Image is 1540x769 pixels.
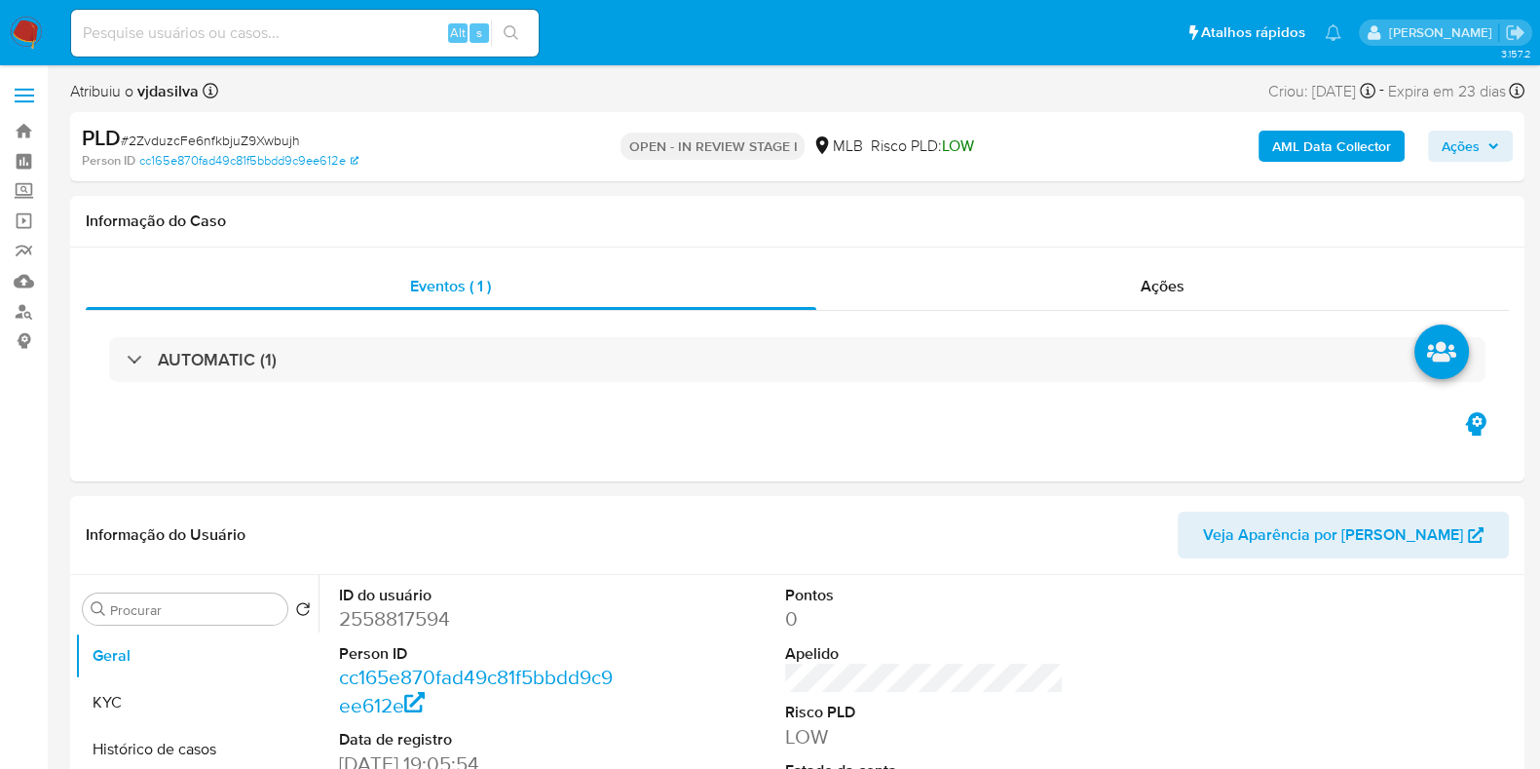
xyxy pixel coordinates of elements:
[1203,512,1463,558] span: Veja Aparência por [PERSON_NAME]
[785,605,1064,633] dd: 0
[70,81,199,102] span: Atribuiu o
[812,135,862,157] div: MLB
[870,135,973,157] span: Risco PLD:
[86,211,1509,231] h1: Informação do Caso
[1268,78,1375,104] div: Criou: [DATE]
[295,601,311,623] button: Retornar ao pedido padrão
[339,729,618,750] dt: Data de registro
[110,601,280,619] input: Procurar
[109,337,1485,382] div: AUTOMATIC (1)
[1442,131,1480,162] span: Ações
[82,152,135,170] b: Person ID
[785,585,1064,606] dt: Pontos
[75,633,319,679] button: Geral
[491,19,531,47] button: search-icon
[339,605,618,633] dd: 2558817594
[785,643,1064,665] dt: Apelido
[785,723,1064,750] dd: LOW
[785,702,1064,723] dt: Risco PLD
[1178,512,1509,558] button: Veja Aparência por [PERSON_NAME]
[158,349,277,370] h3: AUTOMATIC (1)
[1258,131,1405,162] button: AML Data Collector
[1388,81,1506,102] span: Expira em 23 dias
[1428,131,1513,162] button: Ações
[86,525,245,545] h1: Informação do Usuário
[1379,78,1384,104] span: -
[1141,275,1184,297] span: Ações
[941,135,973,157] span: LOW
[71,20,539,46] input: Pesquise usuários ou casos...
[450,23,466,42] span: Alt
[339,663,613,718] a: cc165e870fad49c81f5bbdd9c9ee612e
[1505,22,1525,43] a: Sair
[1325,24,1341,41] a: Notificações
[121,131,300,150] span: # 2ZvduzcFe6nfkbjuZ9Xwbujh
[476,23,482,42] span: s
[339,643,618,665] dt: Person ID
[1272,131,1391,162] b: AML Data Collector
[91,601,106,617] button: Procurar
[82,122,121,153] b: PLD
[133,80,199,102] b: vjdasilva
[1388,23,1498,42] p: viviane.jdasilva@mercadopago.com.br
[1201,22,1305,43] span: Atalhos rápidos
[620,133,805,160] p: OPEN - IN REVIEW STAGE I
[139,152,358,170] a: cc165e870fad49c81f5bbdd9c9ee612e
[410,275,491,297] span: Eventos ( 1 )
[339,585,618,606] dt: ID do usuário
[75,679,319,726] button: KYC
